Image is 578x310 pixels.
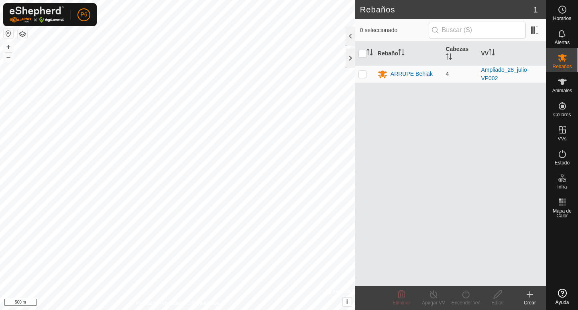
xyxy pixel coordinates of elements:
button: – [4,53,13,62]
a: Ampliado_28_julio-VP002 [481,67,529,81]
a: Política de Privacidad [136,300,182,307]
div: ARRUPE Behiak [391,70,433,78]
th: Rebaño [374,42,443,66]
span: 0 seleccionado [360,26,429,34]
button: + [4,42,13,52]
span: 1 [533,4,538,16]
p-sorticon: Activar para ordenar [446,55,452,61]
p-sorticon: Activar para ordenar [488,50,495,57]
span: i [346,298,348,305]
span: Rebaños [552,64,572,69]
div: Crear [514,299,546,306]
span: Ayuda [556,300,569,305]
h2: Rebaños [360,5,533,14]
input: Buscar (S) [429,22,526,38]
a: Contáctenos [192,300,219,307]
span: Collares [553,112,571,117]
div: Editar [482,299,514,306]
span: Horarios [553,16,571,21]
p-sorticon: Activar para ordenar [366,50,373,57]
th: VV [478,42,546,66]
a: Ayuda [546,286,578,308]
div: Apagar VV [417,299,450,306]
span: Animales [552,88,572,93]
button: i [343,298,352,306]
span: Eliminar [393,300,410,306]
button: Capas del Mapa [18,29,27,39]
th: Cabezas [442,42,478,66]
button: Restablecer Mapa [4,29,13,38]
span: P6 [80,10,87,19]
span: 4 [446,71,449,77]
span: Infra [557,184,567,189]
span: VVs [558,136,566,141]
img: Logo Gallagher [10,6,64,23]
p-sorticon: Activar para ordenar [398,50,405,57]
span: Mapa de Calor [548,209,576,218]
span: Estado [555,160,570,165]
span: Alertas [555,40,570,45]
div: Encender VV [450,299,482,306]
